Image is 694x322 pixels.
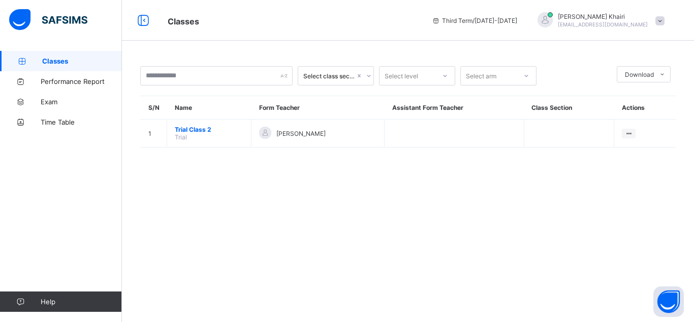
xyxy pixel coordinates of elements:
img: safsims [9,9,87,31]
span: Performance Report [41,77,122,85]
span: [PERSON_NAME] [276,130,326,137]
th: S/N [141,96,167,120]
span: Time Table [41,118,122,126]
span: Trial [175,133,187,141]
span: Download [625,71,654,78]
span: Trial Class 2 [175,126,243,133]
span: Help [41,298,121,306]
div: Hafiz YusufKhairi [527,12,670,29]
span: session/term information [432,17,517,24]
th: Assistant Form Teacher [385,96,524,120]
th: Name [167,96,251,120]
span: Exam [41,98,122,106]
div: Select level [385,66,418,85]
button: Open asap [653,286,684,317]
span: [PERSON_NAME] Khairi [558,13,648,20]
span: [EMAIL_ADDRESS][DOMAIN_NAME] [558,21,648,27]
div: Select class section [303,72,355,80]
span: Classes [42,57,122,65]
div: Select arm [466,66,496,85]
td: 1 [141,120,167,148]
th: Form Teacher [251,96,385,120]
th: Class Section [524,96,614,120]
th: Actions [614,96,676,120]
span: Classes [168,16,199,26]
